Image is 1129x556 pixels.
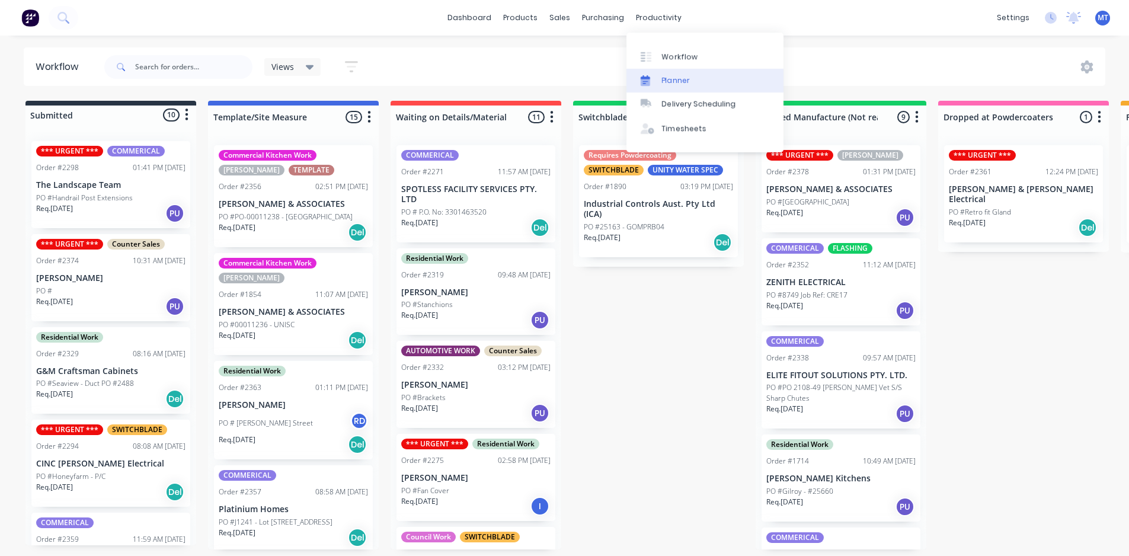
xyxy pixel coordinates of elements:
[401,253,468,264] div: Residential Work
[766,497,803,507] p: Req. [DATE]
[895,404,914,423] div: PU
[36,349,79,359] div: Order #2329
[401,362,444,373] div: Order #2332
[498,455,551,466] div: 02:58 PM [DATE]
[944,145,1103,242] div: *** URGENT ***Order #236112:24 PM [DATE][PERSON_NAME] & [PERSON_NAME] ElectricalPO #Retro fit Gla...
[219,150,316,161] div: Commercial Kitchen Work
[766,370,916,381] p: ELITE FITOUT SOLUTIONS PTY. LTD.
[766,290,847,301] p: PO #8749 Job Ref: CRE17
[36,255,79,266] div: Order #2374
[348,331,367,350] div: Del
[1045,167,1098,177] div: 12:24 PM [DATE]
[31,234,190,321] div: *** URGENT ***Counter SalesOrder #237410:31 AM [DATE][PERSON_NAME]PO #Req.[DATE]PU
[648,165,723,175] div: UNITY WATER SPEC
[165,482,184,501] div: Del
[219,382,261,393] div: Order #2363
[584,150,676,161] div: Requires Powdercoating
[762,238,920,325] div: COMMERICALFLASHINGOrder #235211:12 AM [DATE]ZENITH ELECTRICALPO #8749 Job Ref: CRE17Req.[DATE]PU
[31,141,190,228] div: *** URGENT ***COMMERICALOrder #229801:41 PM [DATE]The Landscape TeamPO #Handrail Post ExtensionsR...
[315,382,368,393] div: 01:11 PM [DATE]
[401,207,487,218] p: PO # P.O. No: 3301463520
[1098,12,1108,23] span: MT
[766,382,916,404] p: PO #PO 2108-49 [PERSON_NAME] Vet S/S Sharp Chutes
[762,331,920,429] div: COMMERICALOrder #233809:57 AM [DATE]ELITE FITOUT SOLUTIONS PTY. LTD.PO #PO 2108-49 [PERSON_NAME] ...
[348,435,367,454] div: Del
[133,255,185,266] div: 10:31 AM [DATE]
[680,181,733,192] div: 03:19 PM [DATE]
[36,482,73,493] p: Req. [DATE]
[626,92,783,116] a: Delivery Scheduling
[766,207,803,218] p: Req. [DATE]
[498,270,551,280] div: 09:48 AM [DATE]
[36,517,94,528] div: COMMERICAL
[36,286,52,296] p: PO #
[36,534,79,545] div: Order #2359
[396,145,555,242] div: COMMERICALOrder #227111:57 AM [DATE]SPOTLESS FACILITY SERVICES PTY. LTDPO # P.O. No: 3301463520Re...
[584,232,621,243] p: Req. [DATE]
[214,253,373,355] div: Commercial Kitchen Work[PERSON_NAME]Order #185411:07 AM [DATE][PERSON_NAME] & ASSOCIATESPO #00011...
[949,218,986,228] p: Req. [DATE]
[863,353,916,363] div: 09:57 AM [DATE]
[626,117,783,140] a: Timesheets
[401,346,480,356] div: AUTOMOTIVE WORK
[662,75,690,86] div: Planner
[165,389,184,408] div: Del
[219,165,284,175] div: [PERSON_NAME]
[762,434,920,522] div: Residential WorkOrder #171410:49 AM [DATE][PERSON_NAME] KitchensPO #Gilroy - #25660Req.[DATE]PU
[36,459,185,469] p: CINC [PERSON_NAME] Electrical
[530,497,549,516] div: I
[219,273,284,283] div: [PERSON_NAME]
[401,473,551,483] p: [PERSON_NAME]
[133,534,185,545] div: 11:59 AM [DATE]
[766,439,833,450] div: Residential Work
[401,403,438,414] p: Req. [DATE]
[350,412,368,430] div: RD
[396,341,555,428] div: AUTOMOTIVE WORKCounter SalesOrder #233203:12 PM [DATE][PERSON_NAME]PO #BracketsReq.[DATE]PU
[584,165,644,175] div: SWITCHBLADE
[219,517,332,528] p: PO #J1241 - Lot [STREET_ADDRESS]
[949,167,992,177] div: Order #2361
[401,485,449,496] p: PO #Fan Cover
[401,310,438,321] p: Req. [DATE]
[498,167,551,177] div: 11:57 AM [DATE]
[219,470,276,481] div: COMMERICAL
[662,123,706,134] div: Timesheets
[36,389,73,400] p: Req. [DATE]
[401,380,551,390] p: [PERSON_NAME]
[36,180,185,190] p: The Landscape Team
[219,400,368,410] p: [PERSON_NAME]
[107,424,167,435] div: SWITCHBLADE
[630,9,687,27] div: productivity
[863,456,916,466] div: 10:49 AM [DATE]
[107,239,165,250] div: Counter Sales
[219,528,255,538] p: Req. [DATE]
[713,233,732,252] div: Del
[289,165,334,175] div: TEMPLATE
[214,145,373,247] div: Commercial Kitchen Work[PERSON_NAME]TEMPLATEOrder #235602:51 PM [DATE][PERSON_NAME] & ASSOCIATESP...
[219,181,261,192] div: Order #2356
[219,307,368,317] p: [PERSON_NAME] & ASSOCIATES
[766,353,809,363] div: Order #2338
[530,404,549,423] div: PU
[766,277,916,287] p: ZENITH ELECTRICAL
[401,184,551,204] p: SPOTLESS FACILITY SERVICES PTY. LTD
[543,9,576,27] div: sales
[401,287,551,298] p: [PERSON_NAME]
[219,330,255,341] p: Req. [DATE]
[219,212,353,222] p: PO #PO-00011238 - [GEOGRAPHIC_DATA]
[401,167,444,177] div: Order #2271
[133,162,185,173] div: 01:41 PM [DATE]
[662,52,698,62] div: Workflow
[828,243,872,254] div: FLASHING
[766,404,803,414] p: Req. [DATE]
[36,366,185,376] p: G&M Craftsman Cabinets
[530,311,549,330] div: PU
[315,487,368,497] div: 08:58 AM [DATE]
[401,455,444,466] div: Order #2275
[863,167,916,177] div: 01:31 PM [DATE]
[442,9,497,27] a: dashboard
[219,319,295,330] p: PO #00011236 - UNISC
[36,203,73,214] p: Req. [DATE]
[895,208,914,227] div: PU
[484,346,542,356] div: Counter Sales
